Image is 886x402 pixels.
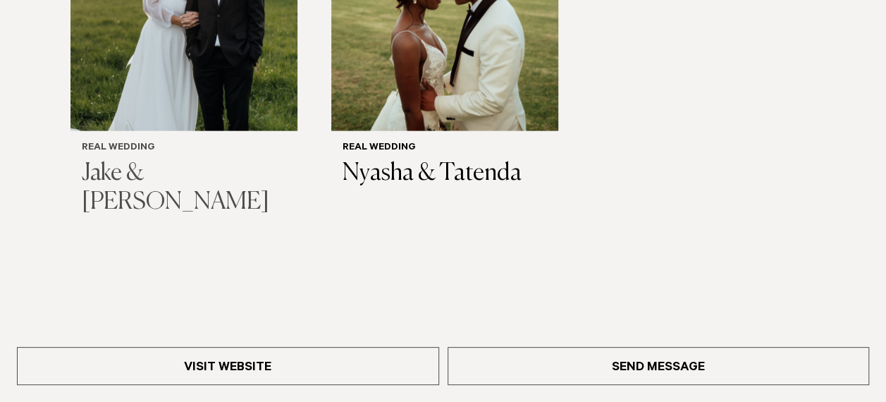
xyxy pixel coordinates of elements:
[82,159,286,217] h3: Jake & [PERSON_NAME]
[448,347,870,385] a: Send Message
[82,142,286,154] h6: Real Wedding
[343,159,547,188] h3: Nyasha & Tatenda
[343,142,547,154] h6: Real Wedding
[17,347,439,385] a: Visit Website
